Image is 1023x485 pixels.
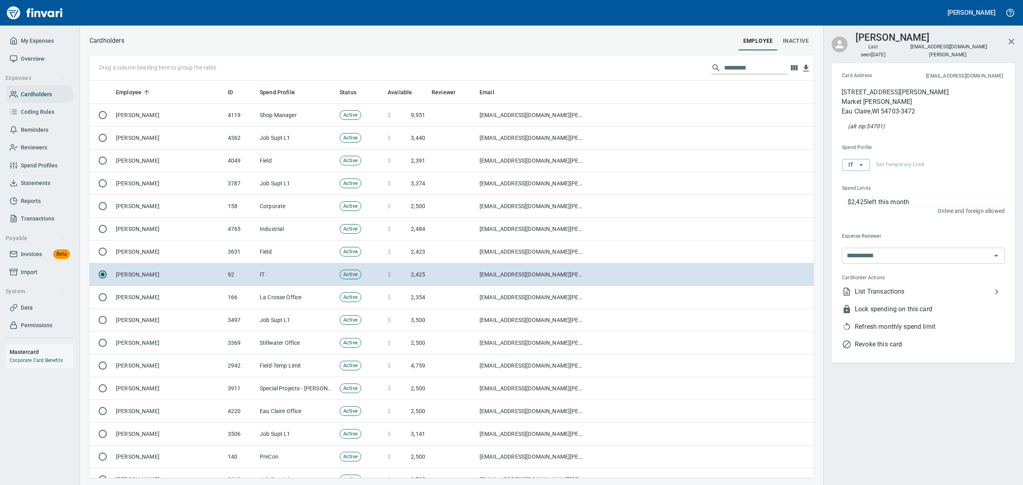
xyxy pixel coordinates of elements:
[113,354,225,377] td: [PERSON_NAME]
[10,348,73,356] h6: Mastercard
[848,122,885,130] p: At the pump (or any AVS check), this zip will also be accepted
[947,8,995,17] h5: [PERSON_NAME]
[842,159,870,171] button: IT
[836,207,1005,215] p: Online and foreign allowed
[388,87,412,97] span: Available
[257,286,336,309] td: La Crosse Office
[743,36,773,46] span: employee
[842,233,942,241] span: Expense Reviewer
[388,134,391,142] span: $
[340,407,361,415] span: Active
[411,475,425,483] span: 2,785
[225,104,257,127] td: 4119
[476,423,588,445] td: [EMAIL_ADDRESS][DOMAIN_NAME][PERSON_NAME]
[476,445,588,468] td: [EMAIL_ADDRESS][DOMAIN_NAME][PERSON_NAME]
[90,36,124,46] nav: breadcrumb
[476,309,588,332] td: [EMAIL_ADDRESS][DOMAIN_NAME][PERSON_NAME]
[340,248,361,256] span: Active
[6,233,66,243] span: Payable
[388,362,391,370] span: $
[411,248,425,256] span: 2,423
[340,271,361,278] span: Active
[113,104,225,127] td: [PERSON_NAME]
[340,362,361,370] span: Active
[476,149,588,172] td: [EMAIL_ADDRESS][DOMAIN_NAME][PERSON_NAME]
[411,157,425,165] span: 2,391
[856,30,929,43] h3: [PERSON_NAME]
[260,87,295,97] span: Spend Profile
[6,210,73,228] a: Transactions
[476,354,588,377] td: [EMAIL_ADDRESS][DOMAIN_NAME][PERSON_NAME]
[257,127,336,149] td: Job Supt L1
[411,339,425,347] span: 2,500
[225,241,257,263] td: 3631
[257,241,336,263] td: Field
[6,299,73,317] a: Data
[21,214,54,224] span: Transactions
[340,203,361,210] span: Active
[388,202,391,210] span: $
[113,445,225,468] td: [PERSON_NAME]
[842,97,949,107] p: Market [PERSON_NAME]
[945,6,997,19] button: [PERSON_NAME]
[411,179,425,187] span: 3,374
[388,430,391,438] span: $
[53,250,70,259] span: Beta
[21,143,47,153] span: Reviewers
[340,385,361,392] span: Active
[340,87,367,97] span: Status
[113,149,225,172] td: [PERSON_NAME]
[411,293,425,301] span: 2,354
[225,332,257,354] td: 3369
[340,157,361,165] span: Active
[340,111,361,119] span: Active
[257,104,336,127] td: Shop Manager
[21,125,48,135] span: Reminders
[225,377,257,400] td: 3911
[411,134,425,142] span: 3,440
[6,139,73,157] a: Reviewers
[848,160,864,170] span: IT
[2,284,69,299] button: System
[476,104,588,127] td: [EMAIL_ADDRESS][DOMAIN_NAME][PERSON_NAME]
[411,316,425,324] span: 3,500
[6,85,73,103] a: Cardholders
[874,159,927,171] button: Set Temporary Limit
[113,423,225,445] td: [PERSON_NAME]
[257,263,336,286] td: IT
[21,267,38,277] span: Import
[228,87,243,97] span: ID
[340,476,361,483] span: Active
[113,127,225,149] td: [PERSON_NAME]
[432,87,466,97] span: Reviewer
[388,270,391,278] span: $
[855,322,1005,332] span: Refresh monthly spend limit
[783,36,809,46] span: Inactive
[225,172,257,195] td: 3787
[113,172,225,195] td: [PERSON_NAME]
[257,445,336,468] td: PreCon
[225,400,257,423] td: 4220
[340,87,356,97] span: Status
[476,218,588,241] td: [EMAIL_ADDRESS][DOMAIN_NAME][PERSON_NAME]
[225,423,257,445] td: 3506
[225,309,257,332] td: 3497
[388,225,391,233] span: $
[411,225,425,233] span: 2,484
[21,320,52,330] span: Permissions
[340,134,361,142] span: Active
[228,87,233,97] span: ID
[260,87,305,97] span: Spend Profile
[476,241,588,263] td: [EMAIL_ADDRESS][DOMAIN_NAME][PERSON_NAME]
[21,54,44,64] span: Overview
[6,50,73,68] a: Overview
[5,3,65,22] a: Finvari
[388,384,391,392] span: $
[476,172,588,195] td: [EMAIL_ADDRESS][DOMAIN_NAME][PERSON_NAME]
[340,316,361,324] span: Active
[2,231,69,246] button: Payable
[113,332,225,354] td: [PERSON_NAME]
[476,377,588,400] td: [EMAIL_ADDRESS][DOMAIN_NAME][PERSON_NAME]
[476,400,588,423] td: [EMAIL_ADDRESS][DOMAIN_NAME][PERSON_NAME]
[340,339,361,347] span: Active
